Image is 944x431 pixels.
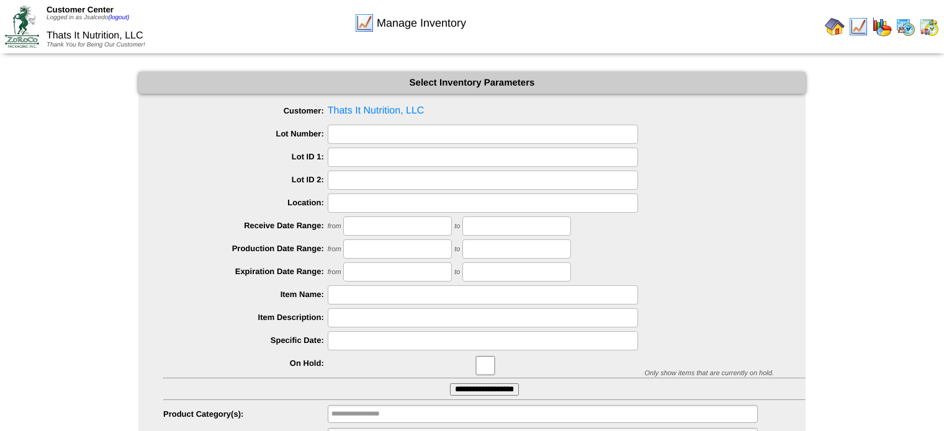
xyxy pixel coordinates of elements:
span: from [328,223,341,230]
span: Logged in as Jsalcedo [47,14,129,21]
label: Specific Date: [163,335,328,345]
span: to [454,246,460,253]
label: Location: [163,198,328,207]
span: Thats It Nutrition, LLC [163,102,806,120]
label: On Hold: [163,358,328,368]
label: Lot Number: [163,129,328,138]
img: home.gif [825,17,845,37]
label: Product Category(s): [163,409,328,419]
span: Thats It Nutrition, LLC [47,30,143,41]
img: calendarprod.gif [896,17,915,37]
label: Lot ID 1: [163,152,328,161]
img: line_graph.gif [354,13,374,33]
span: Only show items that are currently on hold. [644,370,773,377]
span: Manage Inventory [377,17,466,30]
span: from [328,269,341,276]
label: Expiration Date Range: [163,267,328,276]
span: Thank You for Being Our Customer! [47,42,145,48]
div: Select Inventory Parameters [138,72,806,94]
img: calendarinout.gif [919,17,939,37]
label: Receive Date Range: [163,221,328,230]
img: graph.gif [872,17,892,37]
label: Lot ID 2: [163,175,328,184]
span: Customer Center [47,5,114,14]
img: ZoRoCo_Logo(Green%26Foil)%20jpg.webp [5,6,39,47]
img: line_graph.gif [848,17,868,37]
label: Item Description: [163,313,328,322]
span: from [328,246,341,253]
span: to [454,269,460,276]
label: Production Date Range: [163,244,328,253]
a: (logout) [108,14,129,21]
span: to [454,223,460,230]
label: Item Name: [163,290,328,299]
label: Customer: [163,106,328,115]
